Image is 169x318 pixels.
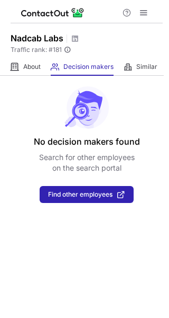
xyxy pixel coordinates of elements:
button: Find other employees [40,186,134,203]
img: ContactOut v5.3.10 [21,6,84,19]
h1: Nadcab Labs [11,32,63,45]
header: No decision makers found [34,135,140,148]
span: Find other employees [48,191,112,198]
img: No leads found [64,86,109,129]
span: Traffic rank: # 181 [11,46,62,54]
span: Decision makers [63,63,114,71]
span: About [23,63,41,71]
span: Similar [136,63,157,71]
p: Search for other employees on the search portal [39,152,135,173]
